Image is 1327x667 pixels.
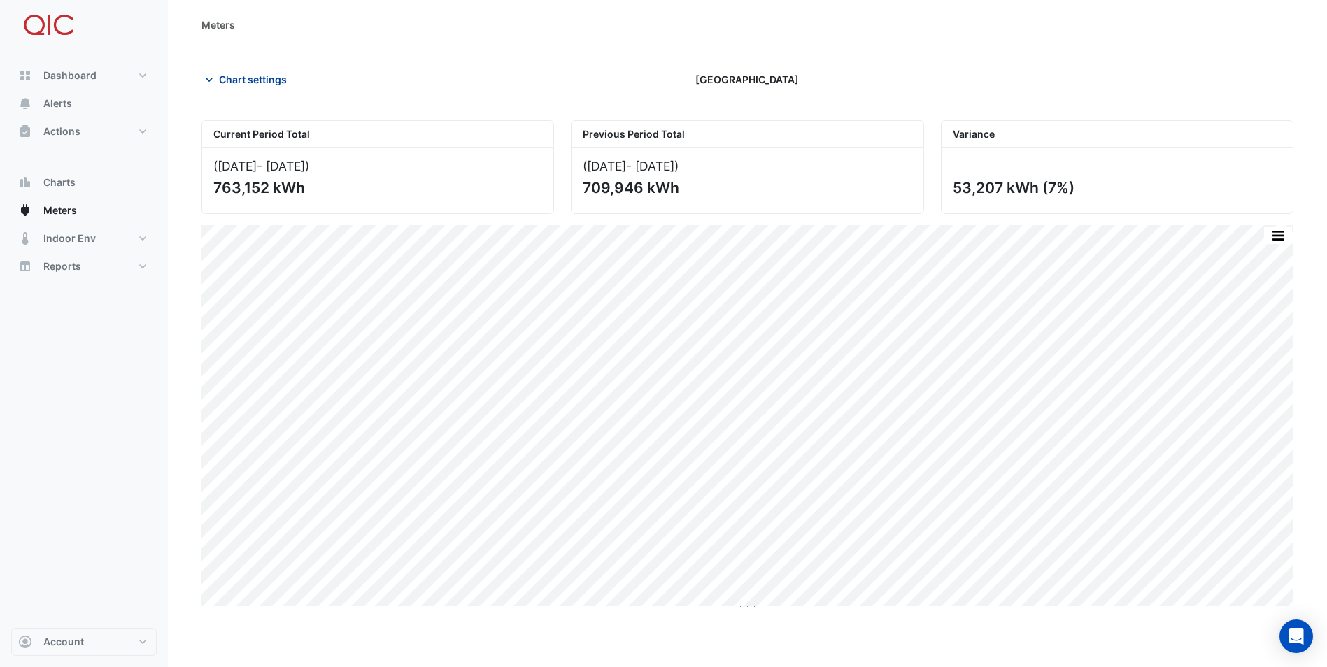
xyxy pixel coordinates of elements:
[11,62,157,89] button: Dashboard
[201,67,296,92] button: Chart settings
[219,72,287,87] span: Chart settings
[43,231,96,245] span: Indoor Env
[18,231,32,245] app-icon: Indoor Env
[626,159,674,173] span: - [DATE]
[18,124,32,138] app-icon: Actions
[213,179,539,196] div: 763,152 kWh
[257,159,305,173] span: - [DATE]
[202,121,553,148] div: Current Period Total
[43,635,84,649] span: Account
[213,159,542,173] div: ([DATE] )
[953,179,1279,196] div: 53,207 kWh (7%)
[11,196,157,224] button: Meters
[201,17,235,32] div: Meters
[18,259,32,273] app-icon: Reports
[583,179,909,196] div: 709,946 kWh
[11,168,157,196] button: Charts
[11,224,157,252] button: Indoor Env
[1279,619,1313,653] div: Open Intercom Messenger
[43,96,72,110] span: Alerts
[11,89,157,117] button: Alerts
[43,203,77,217] span: Meters
[43,69,97,83] span: Dashboard
[18,69,32,83] app-icon: Dashboard
[11,628,157,656] button: Account
[17,11,80,39] img: Company Logo
[43,259,81,273] span: Reports
[43,175,76,189] span: Charts
[583,159,911,173] div: ([DATE] )
[11,117,157,145] button: Actions
[11,252,157,280] button: Reports
[695,72,799,87] span: [GEOGRAPHIC_DATA]
[18,96,32,110] app-icon: Alerts
[18,175,32,189] app-icon: Charts
[18,203,32,217] app-icon: Meters
[43,124,80,138] span: Actions
[572,121,923,148] div: Previous Period Total
[1264,227,1292,244] button: More Options
[942,121,1293,148] div: Variance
